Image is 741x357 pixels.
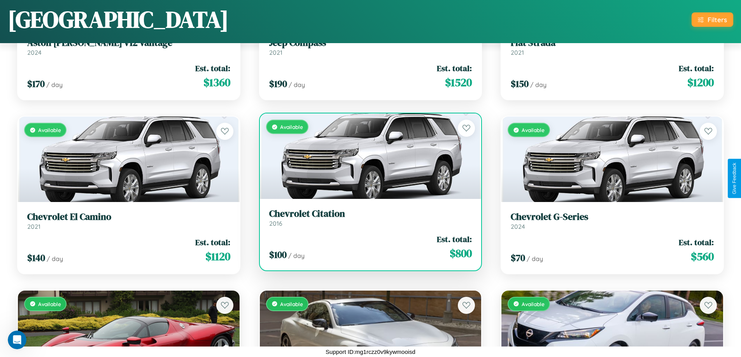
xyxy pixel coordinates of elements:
[437,63,472,74] span: Est. total:
[511,49,524,56] span: 2021
[679,237,714,248] span: Est. total:
[269,49,282,56] span: 2021
[27,223,40,230] span: 2021
[511,37,714,49] h3: Fiat Strada
[708,16,727,24] div: Filters
[522,127,545,133] span: Available
[692,12,733,27] button: Filters
[522,301,545,307] span: Available
[269,37,472,56] a: Jeep Compass2021
[27,251,45,264] span: $ 140
[8,3,229,35] h1: [GEOGRAPHIC_DATA]
[38,301,61,307] span: Available
[530,81,547,89] span: / day
[269,208,472,227] a: Chevrolet Citation2016
[511,251,525,264] span: $ 70
[27,211,230,230] a: Chevrolet El Camino2021
[289,81,305,89] span: / day
[511,211,714,230] a: Chevrolet G-Series2024
[8,331,26,349] iframe: Intercom live chat
[27,77,45,90] span: $ 170
[679,63,714,74] span: Est. total:
[203,75,230,90] span: $ 1360
[195,63,230,74] span: Est. total:
[527,255,543,263] span: / day
[38,127,61,133] span: Available
[511,211,714,223] h3: Chevrolet G-Series
[27,37,230,49] h3: Aston [PERSON_NAME] V12 Vantage
[445,75,472,90] span: $ 1520
[27,211,230,223] h3: Chevrolet El Camino
[280,301,303,307] span: Available
[288,252,305,259] span: / day
[269,219,282,227] span: 2016
[511,37,714,56] a: Fiat Strada2021
[46,81,63,89] span: / day
[269,248,287,261] span: $ 100
[511,77,529,90] span: $ 150
[687,75,714,90] span: $ 1200
[47,255,63,263] span: / day
[691,249,714,264] span: $ 560
[269,77,287,90] span: $ 190
[195,237,230,248] span: Est. total:
[732,163,737,194] div: Give Feedback
[450,246,472,261] span: $ 800
[269,37,472,49] h3: Jeep Compass
[27,37,230,56] a: Aston [PERSON_NAME] V12 Vantage2024
[269,208,472,219] h3: Chevrolet Citation
[280,124,303,130] span: Available
[437,233,472,245] span: Est. total:
[511,223,525,230] span: 2024
[205,249,230,264] span: $ 1120
[326,347,415,357] p: Support ID: mg1rczz0v9kywmooisd
[27,49,42,56] span: 2024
